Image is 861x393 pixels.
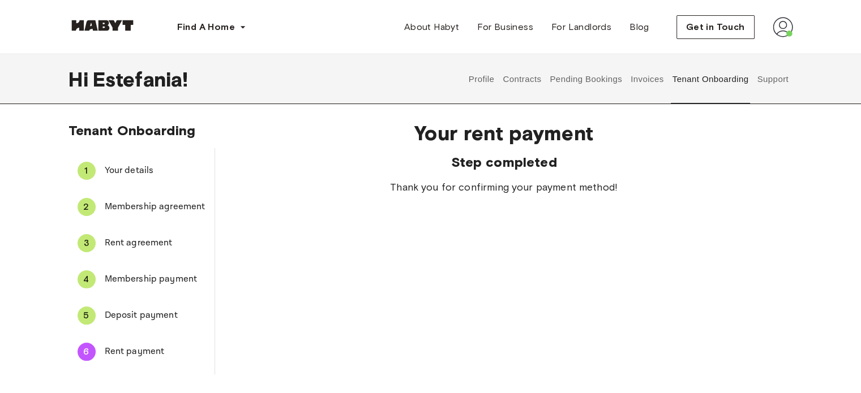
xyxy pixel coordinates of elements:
[68,67,93,91] span: Hi
[686,20,745,34] span: Get in Touch
[105,164,205,178] span: Your details
[105,309,205,322] span: Deposit payment
[251,154,757,171] span: Step completed
[756,54,790,104] button: Support
[68,338,215,365] div: 6Rent payment
[78,162,96,180] div: 1
[68,122,196,139] span: Tenant Onboarding
[542,16,620,38] a: For Landlords
[78,234,96,252] div: 3
[468,16,542,38] a: For Business
[78,306,96,325] div: 5
[502,54,543,104] button: Contracts
[477,20,533,34] span: For Business
[68,193,215,221] div: 2Membership agreement
[93,67,189,91] span: Estefania !
[78,343,96,361] div: 6
[78,270,96,288] div: 4
[551,20,611,34] span: For Landlords
[620,16,658,38] a: Blog
[629,54,665,104] button: Invoices
[68,266,215,293] div: 4Membership payment
[395,16,468,38] a: About Habyt
[68,230,215,257] div: 3Rent agreement
[105,345,205,359] span: Rent payment
[676,15,755,39] button: Get in Touch
[68,157,215,184] div: 1Your details
[464,54,793,104] div: user profile tabs
[549,54,624,104] button: Pending Bookings
[168,16,255,38] button: Find A Home
[105,273,205,286] span: Membership payment
[467,54,496,104] button: Profile
[68,20,136,31] img: Habyt
[629,20,649,34] span: Blog
[251,121,757,145] span: Your rent payment
[671,54,750,104] button: Tenant Onboarding
[404,20,459,34] span: About Habyt
[68,302,215,329] div: 5Deposit payment
[105,236,205,250] span: Rent agreement
[177,20,235,34] span: Find A Home
[78,198,96,216] div: 2
[105,200,205,214] span: Membership agreement
[773,17,793,37] img: avatar
[251,180,757,195] span: Thank you for confirming your payment method!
